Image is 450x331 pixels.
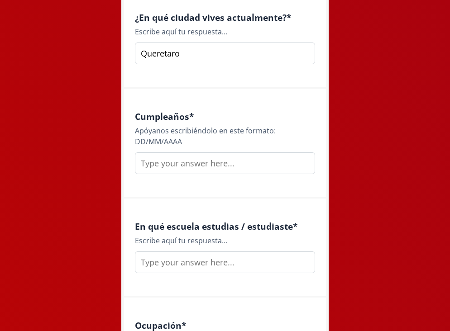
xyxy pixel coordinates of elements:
[135,43,315,64] input: Type your answer here...
[135,12,315,23] h4: ¿En qué ciudad vives actualmente? *
[135,251,315,273] input: Type your answer here...
[135,221,315,232] h4: En qué escuela estudias / estudiaste *
[135,235,315,246] div: Escribe aquí tu respuesta...
[135,111,315,122] h4: Cumpleaños *
[135,320,315,331] h4: Ocupación *
[135,125,315,147] div: Apóyanos escribiéndolo en este formato: DD/MM/AAAA
[135,26,315,37] div: Escribe aquí tu respuesta...
[135,152,315,174] input: Type your answer here...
